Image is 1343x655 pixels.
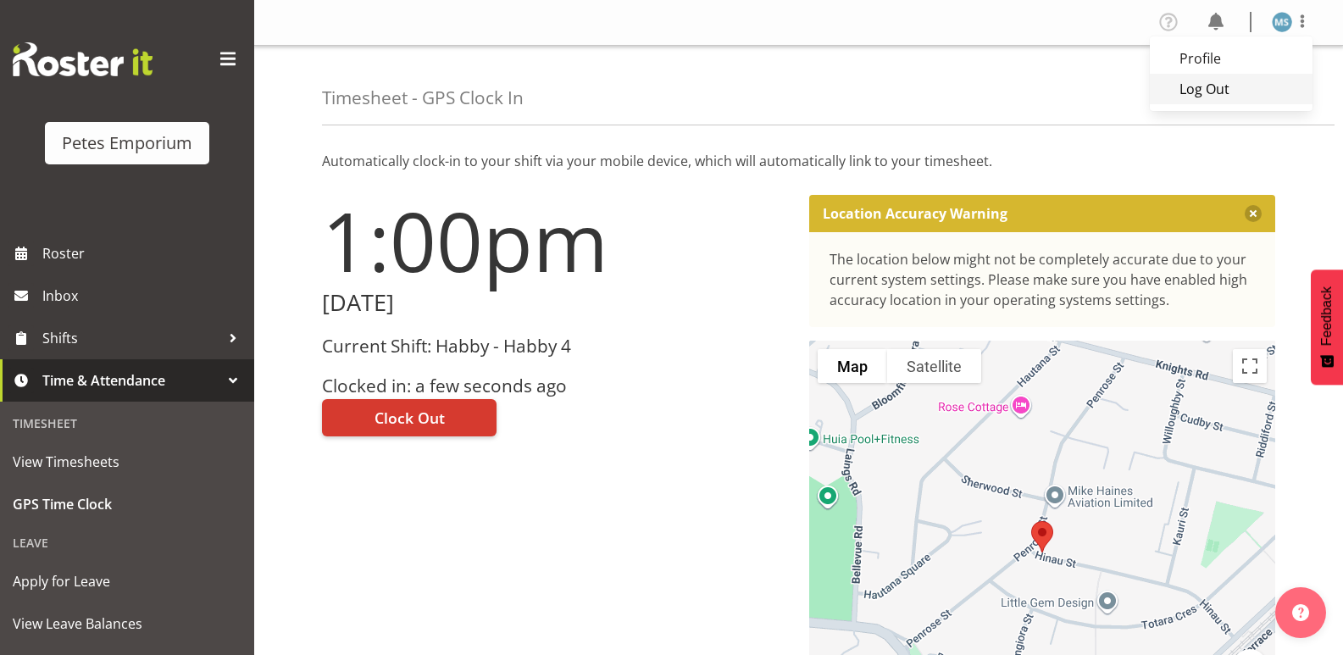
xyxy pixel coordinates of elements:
a: Apply for Leave [4,560,250,602]
span: Apply for Leave [13,569,241,594]
a: View Leave Balances [4,602,250,645]
img: maureen-sellwood712.jpg [1272,12,1292,32]
span: GPS Time Clock [13,491,241,517]
button: Feedback - Show survey [1311,269,1343,385]
a: GPS Time Clock [4,483,250,525]
span: Feedback [1319,286,1335,346]
span: View Timesheets [13,449,241,475]
div: Timesheet [4,406,250,441]
h1: 1:00pm [322,195,789,286]
h3: Current Shift: Habby - Habby 4 [322,336,789,356]
button: Close message [1245,205,1262,222]
div: Leave [4,525,250,560]
span: Time & Attendance [42,368,220,393]
button: Toggle fullscreen view [1233,349,1267,383]
h4: Timesheet - GPS Clock In [322,88,524,108]
h2: [DATE] [322,290,789,316]
img: Rosterit website logo [13,42,153,76]
img: help-xxl-2.png [1292,604,1309,621]
button: Show satellite imagery [887,349,981,383]
a: Profile [1150,43,1312,74]
button: Clock Out [322,399,497,436]
span: Clock Out [375,407,445,429]
p: Automatically clock-in to your shift via your mobile device, which will automatically link to you... [322,151,1275,171]
span: Inbox [42,283,246,308]
div: The location below might not be completely accurate due to your current system settings. Please m... [830,249,1256,310]
a: Log Out [1150,74,1312,104]
span: Shifts [42,325,220,351]
span: Roster [42,241,246,266]
button: Show street map [818,349,887,383]
p: Location Accuracy Warning [823,205,1007,222]
h3: Clocked in: a few seconds ago [322,376,789,396]
div: Petes Emporium [62,130,192,156]
a: View Timesheets [4,441,250,483]
span: View Leave Balances [13,611,241,636]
